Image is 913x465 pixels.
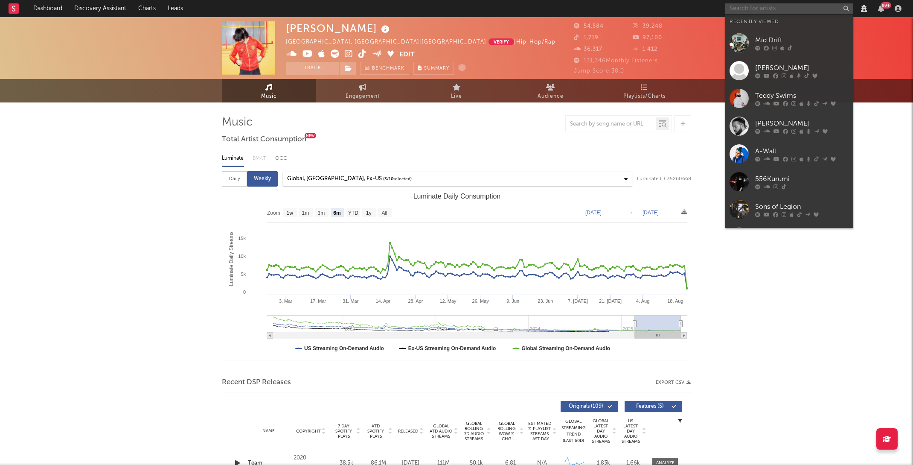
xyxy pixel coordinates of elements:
text: 31. Mar [343,298,359,304]
div: [GEOGRAPHIC_DATA], [GEOGRAPHIC_DATA] | [GEOGRAPHIC_DATA] | Hip-Hop/Rap [286,37,575,47]
span: 7 Day Spotify Plays [332,424,355,439]
a: Mid Drift [725,29,853,57]
text: Zoom [267,210,280,216]
text: 26. May [472,298,489,304]
text: 14. Apr [375,298,390,304]
text: [DATE] [585,210,602,216]
text: → [628,210,633,216]
span: Playlists/Charts [623,91,666,102]
span: Global Rolling 7D Audio Streams [462,421,486,442]
span: Global ATD Audio Streams [429,424,453,439]
text: 1w [287,210,294,216]
text: 1y [366,210,372,216]
div: [PERSON_NAME] [755,63,849,73]
div: Teddy Swims [755,91,849,101]
div: [PERSON_NAME] [755,118,849,129]
text: 1m [302,210,309,216]
text: 0 [243,290,246,295]
button: 99+ [878,5,884,12]
span: Audience [538,91,564,102]
a: Music [222,79,316,102]
text: 5k [241,272,246,277]
span: Originals ( 109 ) [566,404,605,409]
text: US Streaming On-Demand Audio [304,345,384,351]
span: Engagement [346,91,380,102]
span: 1,412 [633,47,657,52]
div: 99 + [881,2,891,9]
div: Global, [GEOGRAPHIC_DATA], Ex-US [287,174,382,184]
span: Features ( 5 ) [630,404,669,409]
button: Summary [413,62,454,75]
div: Daily [222,171,247,187]
button: Export CSV [656,380,691,385]
button: Originals(109) [561,401,618,412]
text: Global Streaming On-Demand Audio [522,345,611,351]
span: ATD Spotify Plays [364,424,387,439]
div: OCC [275,151,286,166]
text: 10k [238,254,246,259]
div: New [305,133,316,138]
div: Recently Viewed [730,17,849,27]
a: Live [410,79,503,102]
span: 54,584 [574,23,604,29]
text: 17. Mar [310,298,326,304]
a: A-Wall [725,140,853,168]
a: 556Kurumi [725,168,853,196]
div: Global Streaming Trend (Last 60D) [561,418,586,444]
a: Audience [503,79,597,102]
button: Features(5) [625,401,682,412]
text: Ex-US Streaming On-Demand Audio [408,345,496,351]
text: 12. May [439,298,456,304]
input: Search for artists [725,3,853,14]
a: [PERSON_NAME] [725,112,853,140]
text: 3. Mar [279,298,293,304]
span: Total Artist Consumption [222,135,306,145]
a: Engagement [316,79,410,102]
span: 131,346 Monthly Listeners [574,58,658,64]
span: US Latest Day Audio Streams [620,418,641,444]
text: All [381,210,387,216]
span: Estimated % Playlist Streams Last Day [528,421,551,442]
span: Live [451,91,462,102]
text: 28. Apr [408,298,423,304]
span: Music [261,91,277,102]
text: [DATE] [643,210,659,216]
span: Released [398,429,418,434]
text: 3m [318,210,325,216]
text: Luminate Daily Consumption [413,193,501,200]
div: 556Kurumi [755,174,849,184]
a: Sons of Legion [725,196,853,223]
a: [PERSON_NAME] [725,57,853,85]
text: 18. Aug [667,298,683,304]
text: 6m [333,210,340,216]
div: Luminate [222,151,244,166]
span: ( 3 / 10 selected) [383,174,412,184]
a: [PERSON_NAME] [725,223,853,251]
span: 97,100 [633,35,662,41]
input: Search by song name or URL [566,121,656,128]
div: A-Wall [755,146,849,156]
text: 15k [238,236,246,241]
span: Benchmark [372,64,404,74]
text: 4. Aug [636,298,649,304]
text: 7. [DATE] [568,298,588,304]
span: Global Rolling WoW % Chg [495,421,518,442]
span: 36,317 [574,47,602,52]
div: Mid Drift [755,35,849,45]
div: Name [248,428,289,434]
span: Recent DSP Releases [222,377,291,388]
button: Verify [488,38,514,45]
span: 39,248 [633,23,663,29]
button: Track [286,62,339,75]
a: Benchmark [360,62,409,75]
span: Copyright [296,429,321,434]
span: Jump Score: 38.0 [574,68,624,74]
svg: Luminate Daily Consumption [222,189,691,360]
a: Playlists/Charts [597,79,691,102]
div: Sons of Legion [755,202,849,212]
span: 1,719 [574,35,599,41]
div: [PERSON_NAME] [286,21,392,35]
div: Weekly [247,171,278,187]
span: Summary [424,66,449,71]
text: YTD [348,210,358,216]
